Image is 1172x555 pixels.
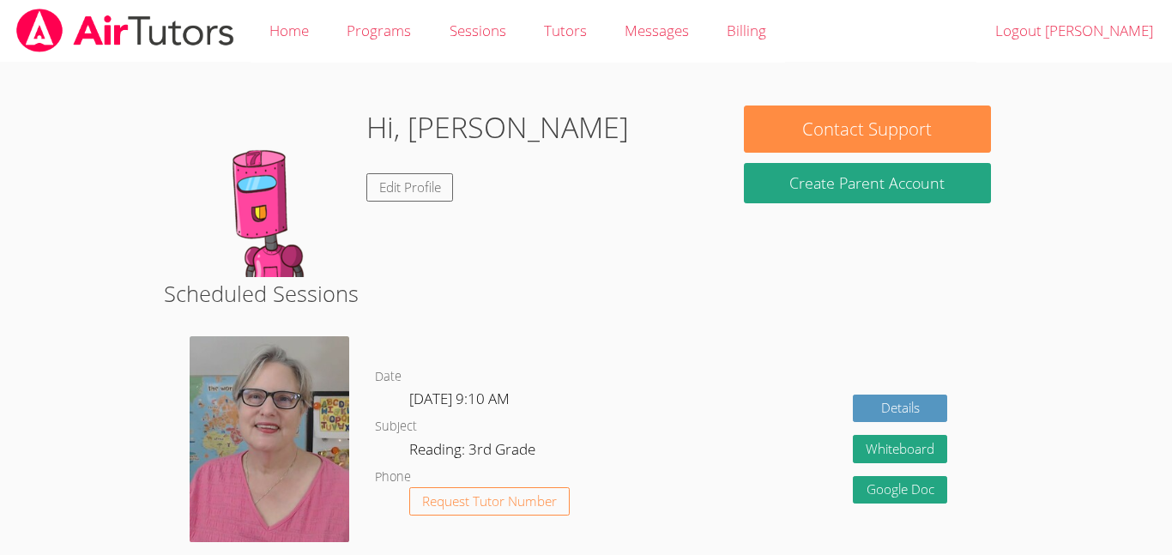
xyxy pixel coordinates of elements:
[853,395,947,423] a: Details
[190,336,349,541] img: avatar.png
[15,9,236,52] img: airtutors_banner-c4298cdbf04f3fff15de1276eac7730deb9818008684d7c2e4769d2f7ddbe033.png
[375,366,402,388] dt: Date
[366,106,629,149] h1: Hi, [PERSON_NAME]
[409,389,510,408] span: [DATE] 9:10 AM
[422,495,557,508] span: Request Tutor Number
[375,467,411,488] dt: Phone
[744,106,991,153] button: Contact Support
[744,163,991,203] button: Create Parent Account
[366,173,454,202] a: Edit Profile
[853,435,947,463] button: Whiteboard
[409,487,570,516] button: Request Tutor Number
[409,437,539,467] dd: Reading: 3rd Grade
[164,277,1008,310] h2: Scheduled Sessions
[625,21,689,40] span: Messages
[181,106,353,277] img: default.png
[853,476,947,504] a: Google Doc
[375,416,417,437] dt: Subject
